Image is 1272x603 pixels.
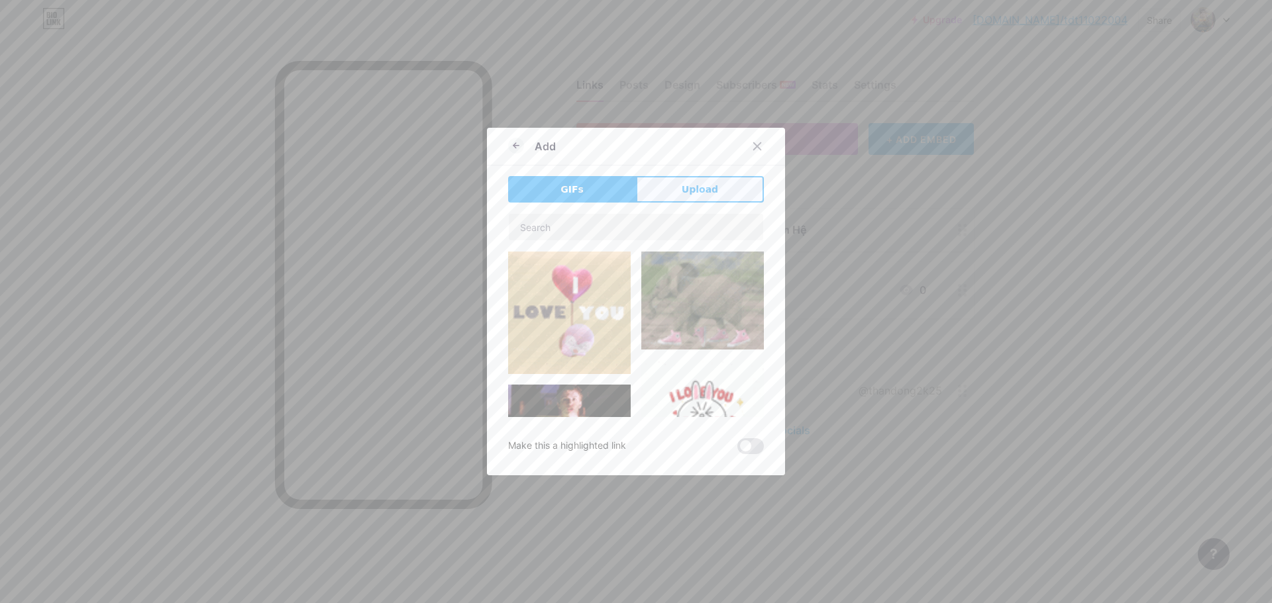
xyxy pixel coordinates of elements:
button: GIFs [508,176,636,203]
span: Upload [682,183,718,197]
div: Make this a highlighted link [508,438,626,454]
img: Gihpy [641,252,764,349]
span: GIFs [560,183,584,197]
img: Gihpy [508,385,631,443]
div: Add [535,138,556,154]
img: Gihpy [508,252,631,374]
input: Search [509,214,763,240]
img: Gihpy [641,360,764,465]
button: Upload [636,176,764,203]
